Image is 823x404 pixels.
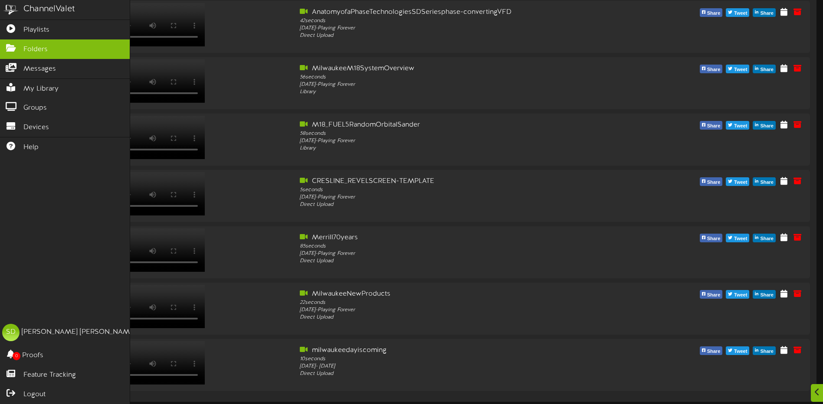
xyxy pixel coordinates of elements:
[726,234,749,242] button: Tweet
[22,327,136,337] div: [PERSON_NAME] [PERSON_NAME]
[300,176,610,186] div: CRESLINE_REVELSCREEN-TEMPLATE
[732,65,749,75] span: Tweet
[753,177,776,186] button: Share
[732,9,749,18] span: Tweet
[758,9,775,18] span: Share
[758,121,775,131] span: Share
[758,347,775,356] span: Share
[732,121,749,131] span: Tweet
[726,121,749,130] button: Tweet
[753,65,776,73] button: Share
[300,194,610,201] div: [DATE] - Playing Forever
[753,290,776,299] button: Share
[300,32,610,39] div: Direct Upload
[23,25,49,35] span: Playlists
[23,370,76,380] span: Feature Tracking
[23,3,75,16] div: ChannelValet
[300,363,610,370] div: [DATE] - [DATE]
[732,347,749,356] span: Tweet
[732,290,749,300] span: Tweet
[705,9,722,18] span: Share
[23,64,56,74] span: Messages
[300,145,610,152] div: Library
[700,290,723,299] button: Share
[23,123,49,133] span: Devices
[705,347,722,356] span: Share
[705,65,722,75] span: Share
[300,17,610,25] div: 42 seconds
[300,137,610,145] div: [DATE] - Playing Forever
[753,234,776,242] button: Share
[700,121,723,130] button: Share
[300,120,610,130] div: M18_FUEL5RandomOrbitalSander
[300,7,610,17] div: AnatomyofaPhaseTechnologiesSDSeriesphase-convertingVFD
[300,25,610,32] div: [DATE] - Playing Forever
[23,45,48,55] span: Folders
[300,306,610,314] div: [DATE] - Playing Forever
[753,346,776,355] button: Share
[300,243,610,250] div: 85 seconds
[726,177,749,186] button: Tweet
[732,234,749,244] span: Tweet
[726,346,749,355] button: Tweet
[758,178,775,187] span: Share
[300,299,610,306] div: 22 seconds
[300,186,610,194] div: 5 seconds
[23,84,59,94] span: My Library
[300,88,610,96] div: Library
[300,81,610,88] div: [DATE] - Playing Forever
[700,8,723,17] button: Share
[732,178,749,187] span: Tweet
[300,289,610,299] div: MilwaukeeNewProducts
[758,234,775,244] span: Share
[23,390,46,400] span: Logout
[300,257,610,265] div: Direct Upload
[300,345,610,355] div: milwaukeedayiscoming
[753,121,776,130] button: Share
[300,314,610,321] div: Direct Upload
[300,201,610,209] div: Direct Upload
[22,351,43,361] span: Proofs
[758,290,775,300] span: Share
[2,324,20,341] div: SD
[700,234,723,242] button: Share
[726,8,749,17] button: Tweet
[700,65,723,73] button: Share
[726,65,749,73] button: Tweet
[705,290,722,300] span: Share
[758,65,775,75] span: Share
[300,74,610,81] div: 56 seconds
[705,234,722,244] span: Share
[300,64,610,74] div: MilwaukeeM18SystemOverview
[705,121,722,131] span: Share
[700,177,723,186] button: Share
[300,250,610,257] div: [DATE] - Playing Forever
[726,290,749,299] button: Tweet
[300,370,610,378] div: Direct Upload
[300,355,610,363] div: 10 seconds
[300,130,610,137] div: 58 seconds
[300,233,610,243] div: Merrill70years
[753,8,776,17] button: Share
[23,143,39,153] span: Help
[700,346,723,355] button: Share
[23,103,47,113] span: Groups
[705,178,722,187] span: Share
[13,352,20,360] span: 0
